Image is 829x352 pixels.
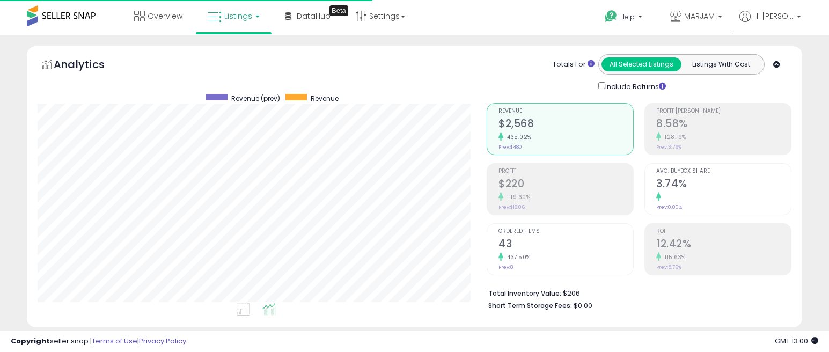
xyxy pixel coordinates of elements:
small: 128.19% [661,133,686,141]
h2: 3.74% [656,178,791,192]
i: Get Help [604,10,618,23]
a: Help [596,2,653,35]
b: Total Inventory Value: [488,289,561,298]
small: 437.50% [503,253,531,261]
small: 115.63% [661,253,686,261]
small: 1119.60% [503,193,530,201]
button: All Selected Listings [601,57,681,71]
h2: $220 [498,178,633,192]
div: Totals For [553,60,595,70]
span: Hi [PERSON_NAME] [753,11,794,21]
h2: 12.42% [656,238,791,252]
small: Prev: $18.06 [498,204,525,210]
button: Listings With Cost [681,57,761,71]
span: $0.00 [574,300,592,311]
span: Overview [148,11,182,21]
span: Help [620,12,635,21]
a: Hi [PERSON_NAME] [739,11,801,35]
span: Revenue (prev) [231,94,280,103]
span: Profit [PERSON_NAME] [656,108,791,114]
h2: 43 [498,238,633,252]
small: Prev: 5.76% [656,264,681,270]
h2: $2,568 [498,118,633,132]
small: Prev: $480 [498,144,522,150]
small: Prev: 3.76% [656,144,681,150]
span: Revenue [498,108,633,114]
span: Avg. Buybox Share [656,168,791,174]
span: Listings [224,11,252,21]
a: Privacy Policy [139,336,186,346]
span: MARJAM [684,11,715,21]
span: Ordered Items [498,229,633,234]
span: Revenue [311,94,339,103]
div: Tooltip anchor [329,5,348,16]
small: 435.02% [503,133,532,141]
div: seller snap | | [11,336,186,347]
span: 2025-09-16 13:00 GMT [775,336,818,346]
span: ROI [656,229,791,234]
strong: Copyright [11,336,50,346]
a: Terms of Use [92,336,137,346]
b: Short Term Storage Fees: [488,301,572,310]
span: Profit [498,168,633,174]
h5: Analytics [54,57,126,75]
li: $206 [488,286,783,299]
small: Prev: 0.00% [656,204,682,210]
h2: 8.58% [656,118,791,132]
div: Include Returns [590,80,679,92]
small: Prev: 8 [498,264,513,270]
span: DataHub [297,11,331,21]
